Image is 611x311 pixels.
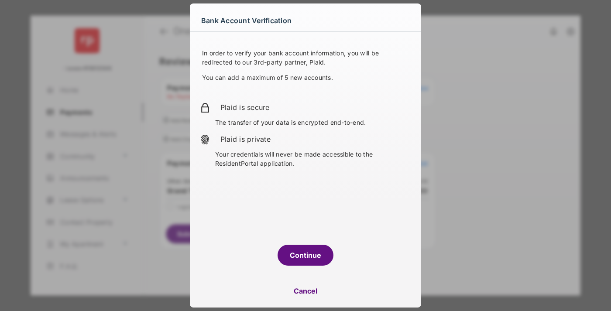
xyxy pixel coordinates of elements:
[215,150,411,168] p: Your credentials will never be made accessible to the ResidentPortal application.
[202,73,409,82] p: You can add a maximum of 5 new accounts.
[190,280,421,301] button: Cancel
[278,245,333,266] button: Continue
[220,102,411,113] h2: Plaid is secure
[220,134,411,144] h2: Plaid is private
[201,14,292,27] span: Bank Account Verification
[215,118,411,127] p: The transfer of your data is encrypted end-to-end.
[202,48,409,67] p: In order to verify your bank account information, you will be redirected to our 3rd-party partner...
